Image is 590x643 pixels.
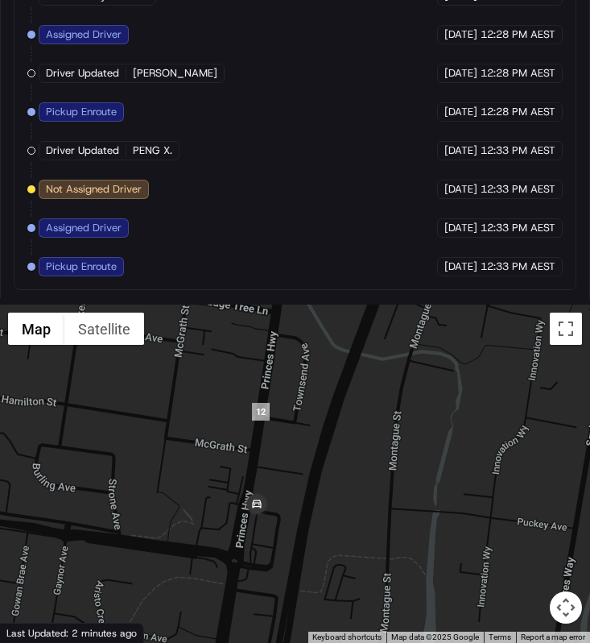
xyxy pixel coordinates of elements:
span: Pickup Enroute [46,105,117,119]
a: Report a map error [521,633,585,641]
span: 12:33 PM AEST [481,259,555,274]
button: Show street map [8,313,64,345]
span: Driver Updated [46,143,119,158]
div: Start new chat [55,154,264,170]
span: Pickup Enroute [46,259,117,274]
a: Open this area in Google Maps (opens a new window) [4,622,57,643]
div: We're available if you need us! [55,170,204,183]
img: 1736555255976-a54dd68f-1ca7-489b-9aae-adbdc363a1c4 [16,154,45,183]
img: Nash [16,16,48,48]
span: Not Assigned Driver [46,182,142,197]
span: Assigned Driver [46,27,122,42]
span: Assigned Driver [46,221,122,235]
a: 💻API Documentation [130,227,265,256]
span: 12:28 PM AEST [481,105,555,119]
input: Clear [42,104,266,121]
div: 12 [252,403,270,421]
span: Knowledge Base [32,234,123,250]
span: API Documentation [152,234,258,250]
span: [DATE] [444,143,477,158]
span: 12:28 PM AEST [481,66,555,81]
button: Show satellite imagery [64,313,144,345]
a: Powered byPylon [113,272,195,285]
span: [DATE] [444,105,477,119]
span: [DATE] [444,221,477,235]
p: Welcome 👋 [16,64,293,90]
span: PENG X. [133,143,172,158]
span: [PERSON_NAME] [133,66,217,81]
img: Google [4,622,57,643]
span: 12:33 PM AEST [481,182,555,197]
span: [DATE] [444,27,477,42]
span: Driver Updated [46,66,119,81]
a: Terms (opens in new tab) [489,633,511,641]
span: [DATE] [444,182,477,197]
div: 📗 [16,235,29,248]
span: Pylon [160,273,195,285]
button: Toggle fullscreen view [550,313,582,345]
span: 12:28 PM AEST [481,27,555,42]
div: 💻 [136,235,149,248]
span: 12:33 PM AEST [481,143,555,158]
button: Keyboard shortcuts [312,632,382,643]
button: Start new chat [274,159,293,178]
span: 12:33 PM AEST [481,221,555,235]
a: 📗Knowledge Base [10,227,130,256]
button: Map camera controls [550,591,582,624]
span: [DATE] [444,259,477,274]
span: [DATE] [444,66,477,81]
span: Map data ©2025 Google [391,633,479,641]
